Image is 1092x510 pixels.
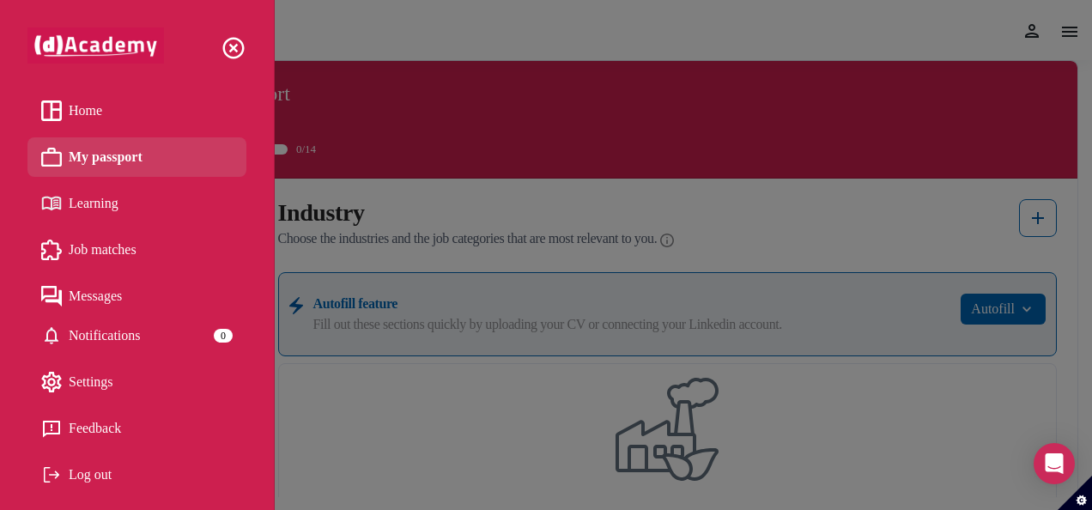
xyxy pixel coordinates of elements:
[41,464,62,485] img: Log out
[41,191,233,216] a: image Learning
[221,27,246,64] div: Close
[214,329,233,343] div: 0
[69,98,102,124] span: Home
[69,323,141,349] span: Notifications
[27,27,164,64] img: dAcademy
[41,416,233,441] a: Feedback
[41,462,233,488] div: Log out
[41,240,62,260] img: image
[1058,476,1092,510] button: Set cookie preferences
[41,372,62,392] img: setting
[41,237,233,263] a: image Job matches
[41,286,62,307] img: image
[69,283,122,309] span: Messages
[221,35,246,61] img: close
[41,148,62,167] img: image
[41,193,62,214] img: image
[41,144,233,170] a: image My passport
[69,191,118,216] span: Learning
[1034,443,1075,484] div: Open Intercom Messenger
[41,418,62,439] img: feedback
[41,100,62,121] img: image
[41,283,233,309] a: image Messages
[69,237,136,263] span: Job matches
[41,325,62,346] img: setting
[69,144,143,170] span: My passport
[41,369,233,395] div: Settings
[41,98,233,124] a: image Home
